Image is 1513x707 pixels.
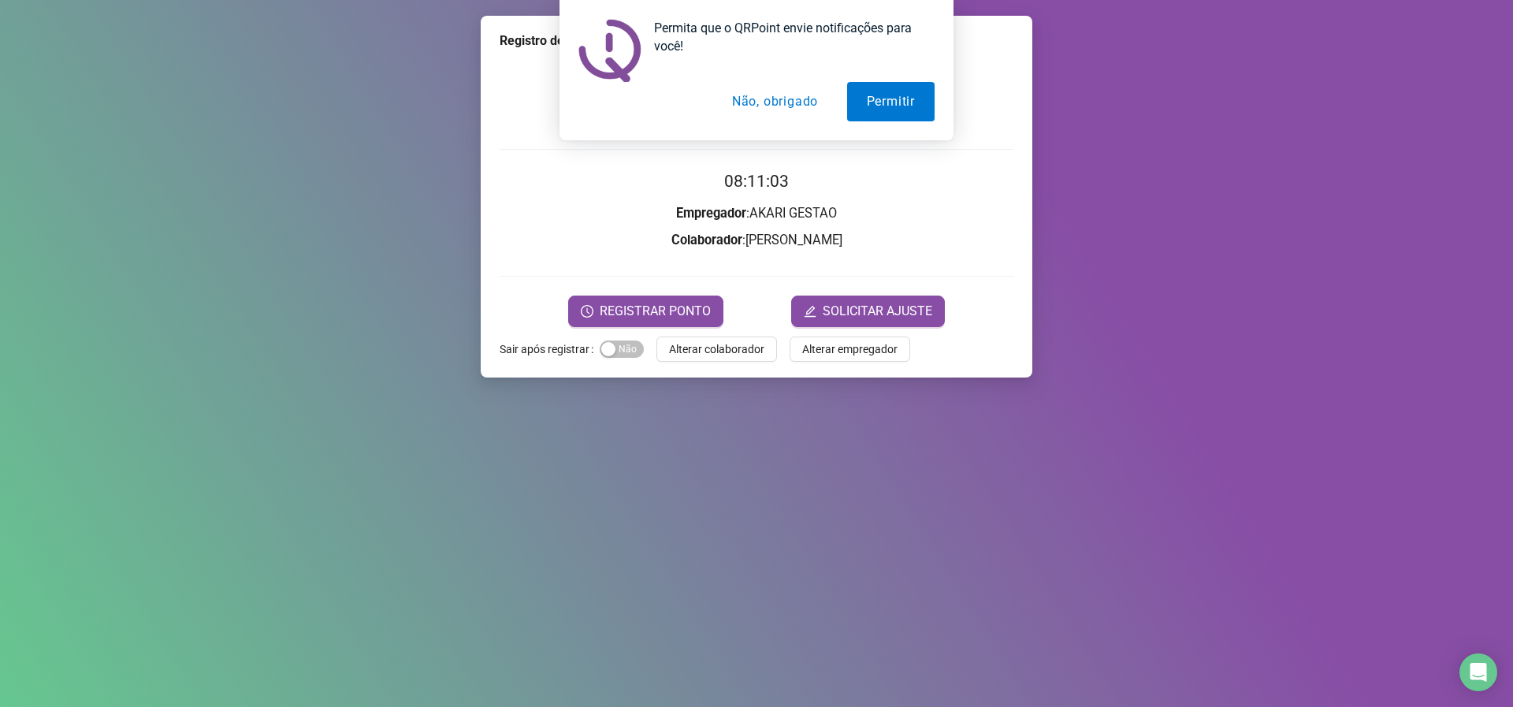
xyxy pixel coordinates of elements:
time: 08:11:03 [724,172,789,191]
button: Permitir [847,82,935,121]
h3: : AKARI GESTAO [500,203,1013,224]
label: Sair após registrar [500,337,600,362]
button: Alterar colaborador [656,337,777,362]
h3: : [PERSON_NAME] [500,230,1013,251]
span: clock-circle [581,305,593,318]
button: Não, obrigado [712,82,838,121]
div: Permita que o QRPoint envie notificações para você! [641,19,935,55]
span: REGISTRAR PONTO [600,302,711,321]
img: notification icon [578,19,641,82]
button: editSOLICITAR AJUSTE [791,296,945,327]
button: Alterar empregador [790,337,910,362]
button: REGISTRAR PONTO [568,296,723,327]
strong: Colaborador [671,233,742,247]
span: edit [804,305,816,318]
strong: Empregador [676,206,746,221]
span: SOLICITAR AJUSTE [823,302,932,321]
span: Alterar empregador [802,340,898,358]
span: Alterar colaborador [669,340,764,358]
div: Open Intercom Messenger [1459,653,1497,691]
